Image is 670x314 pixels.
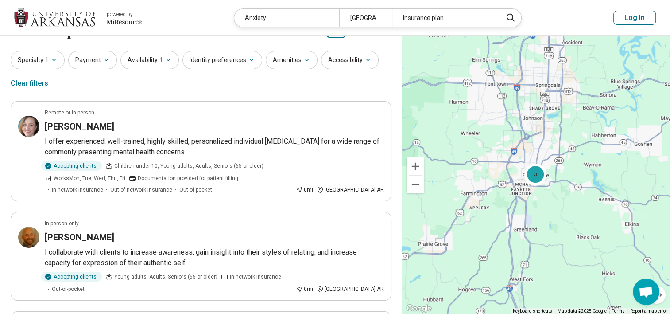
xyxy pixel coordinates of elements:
[68,51,117,69] button: Payment
[14,7,142,28] a: University of Arkansaspowered by
[41,272,102,282] div: Accepting clients
[317,285,384,293] div: [GEOGRAPHIC_DATA] , AR
[52,186,103,194] span: In-network insurance
[296,285,313,293] div: 0 mi
[41,161,102,171] div: Accepting clients
[11,73,48,94] div: Clear filters
[296,186,313,194] div: 0 mi
[138,174,238,182] span: Documentation provided for patient filling
[558,309,607,314] span: Map data ©2025 Google
[392,9,497,27] div: Insurance plan
[54,174,125,182] span: Works Mon, Tue, Wed, Thu, Fri
[120,51,179,69] button: Availability1
[633,279,659,305] div: Open chat
[11,51,65,69] button: Specialty1
[339,9,392,27] div: [GEOGRAPHIC_DATA], [GEOGRAPHIC_DATA]
[45,220,79,228] p: In-person only
[234,9,339,27] div: Anxiety
[45,136,384,157] p: I offer experienced, well-trained, highly skilled, personalized individual [MEDICAL_DATA] for a w...
[45,109,94,117] p: Remote or In-person
[613,11,656,25] button: Log In
[179,186,212,194] span: Out-of-pocket
[114,162,263,170] span: Children under 10, Young adults, Adults, Seniors (65 or older)
[612,309,625,314] a: Terms (opens in new tab)
[321,51,379,69] button: Accessibility
[114,273,217,281] span: Young adults, Adults, Seniors (65 or older)
[107,10,142,18] div: powered by
[110,186,172,194] span: Out-of-network insurance
[45,55,49,65] span: 1
[525,164,546,185] div: 3
[45,231,114,243] h3: [PERSON_NAME]
[230,273,281,281] span: In-network insurance
[159,55,163,65] span: 1
[52,285,85,293] span: Out-of-pocket
[182,51,262,69] button: Identity preferences
[407,157,424,175] button: Zoom in
[630,309,667,314] a: Report a map error
[45,247,384,268] p: I collaborate with clients to increase awareness, gain insight into their styles of relating, and...
[45,120,114,133] h3: [PERSON_NAME]
[14,7,96,28] img: University of Arkansas
[266,51,318,69] button: Amenities
[317,186,384,194] div: [GEOGRAPHIC_DATA] , AR
[407,176,424,193] button: Zoom out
